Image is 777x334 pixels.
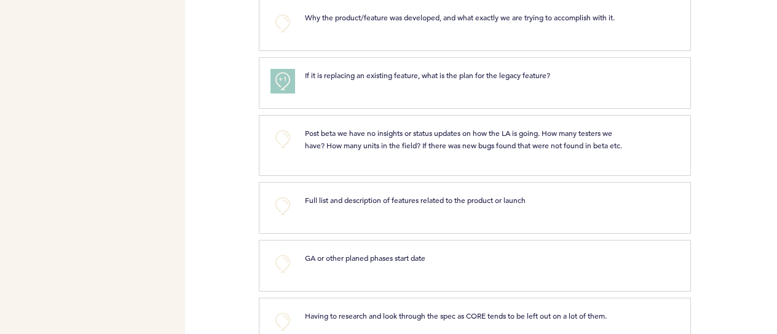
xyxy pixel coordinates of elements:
[305,128,622,150] span: Post beta we have no insights or status updates on how the LA is going. How many testers we have?...
[305,12,615,22] span: Why the product/feature was developed, and what exactly we are trying to accomplish with it.
[305,195,526,205] span: Full list and description of features related to the product or launch
[305,253,425,263] span: GA or other planed phases start date
[305,311,607,320] span: Having to research and look through the spec as CORE tends to be left out on a lot of them.
[305,70,550,80] span: If it is replacing an existing feature, what is the plan for the legacy feature?
[278,73,287,85] span: +1
[270,69,295,93] button: +1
